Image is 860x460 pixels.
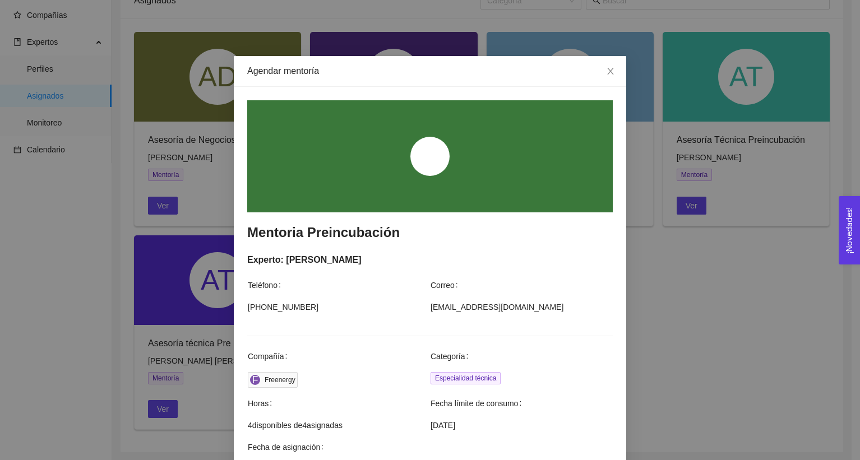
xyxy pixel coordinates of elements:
[248,279,285,291] span: Teléfono
[431,279,463,291] span: Correo
[247,253,613,267] div: Experto: [PERSON_NAME]
[431,350,473,363] span: Categoría
[248,301,429,313] span: [PHONE_NUMBER]
[431,419,612,431] span: [DATE]
[431,372,501,384] span: Especialidad técnica
[431,397,526,410] span: Fecha límite de consumo
[248,350,292,363] span: Compañía
[248,419,429,431] span: 4 disponibles de 4 asignadas
[595,56,626,87] button: Close
[247,224,613,241] h3: Mentoria Preincubación
[606,67,615,76] span: close
[248,397,276,410] span: Horas
[252,375,258,385] span: F
[431,301,612,313] span: [EMAIL_ADDRESS][DOMAIN_NAME]
[265,374,295,385] div: Freenergy
[248,441,328,453] span: Fecha de asignación
[247,65,613,77] div: Agendar mentoría
[839,196,860,264] button: Open Feedback Widget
